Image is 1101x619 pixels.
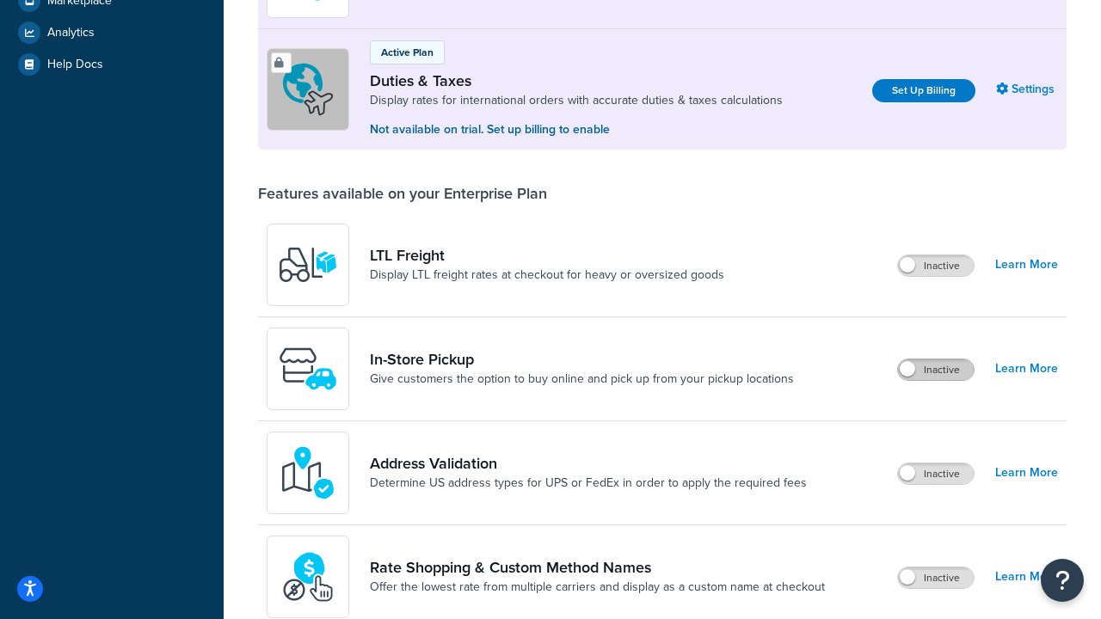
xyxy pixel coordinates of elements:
[995,253,1058,277] a: Learn More
[278,547,338,607] img: icon-duo-feat-rate-shopping-ecdd8bed.png
[995,357,1058,381] a: Learn More
[370,371,794,388] a: Give customers the option to buy online and pick up from your pickup locations
[996,77,1058,101] a: Settings
[370,92,783,109] a: Display rates for international orders with accurate duties & taxes calculations
[47,58,103,72] span: Help Docs
[278,443,338,503] img: kIG8fy0lQAAAABJRU5ErkJggg==
[898,567,974,588] label: Inactive
[995,565,1058,589] a: Learn More
[258,184,547,203] div: Features available on your Enterprise Plan
[995,461,1058,485] a: Learn More
[13,17,211,48] a: Analytics
[370,267,724,284] a: Display LTL freight rates at checkout for heavy or oversized goods
[370,350,794,369] a: In-Store Pickup
[370,579,825,596] a: Offer the lowest rate from multiple carriers and display as a custom name at checkout
[370,120,783,139] p: Not available on trial. Set up billing to enable
[278,235,338,295] img: y79ZsPf0fXUFUhFXDzUgf+ktZg5F2+ohG75+v3d2s1D9TjoU8PiyCIluIjV41seZevKCRuEjTPPOKHJsQcmKCXGdfprl3L4q7...
[898,359,974,380] label: Inactive
[370,454,807,473] a: Address Validation
[47,26,95,40] span: Analytics
[381,45,434,60] p: Active Plan
[278,339,338,399] img: wfgcfpwTIucLEAAAAASUVORK5CYII=
[370,475,807,492] a: Determine US address types for UPS or FedEx in order to apply the required fees
[898,463,974,484] label: Inactive
[13,49,211,80] a: Help Docs
[1041,559,1084,602] button: Open Resource Center
[872,79,975,102] a: Set Up Billing
[370,246,724,265] a: LTL Freight
[370,558,825,577] a: Rate Shopping & Custom Method Names
[898,255,974,276] label: Inactive
[370,71,783,90] a: Duties & Taxes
